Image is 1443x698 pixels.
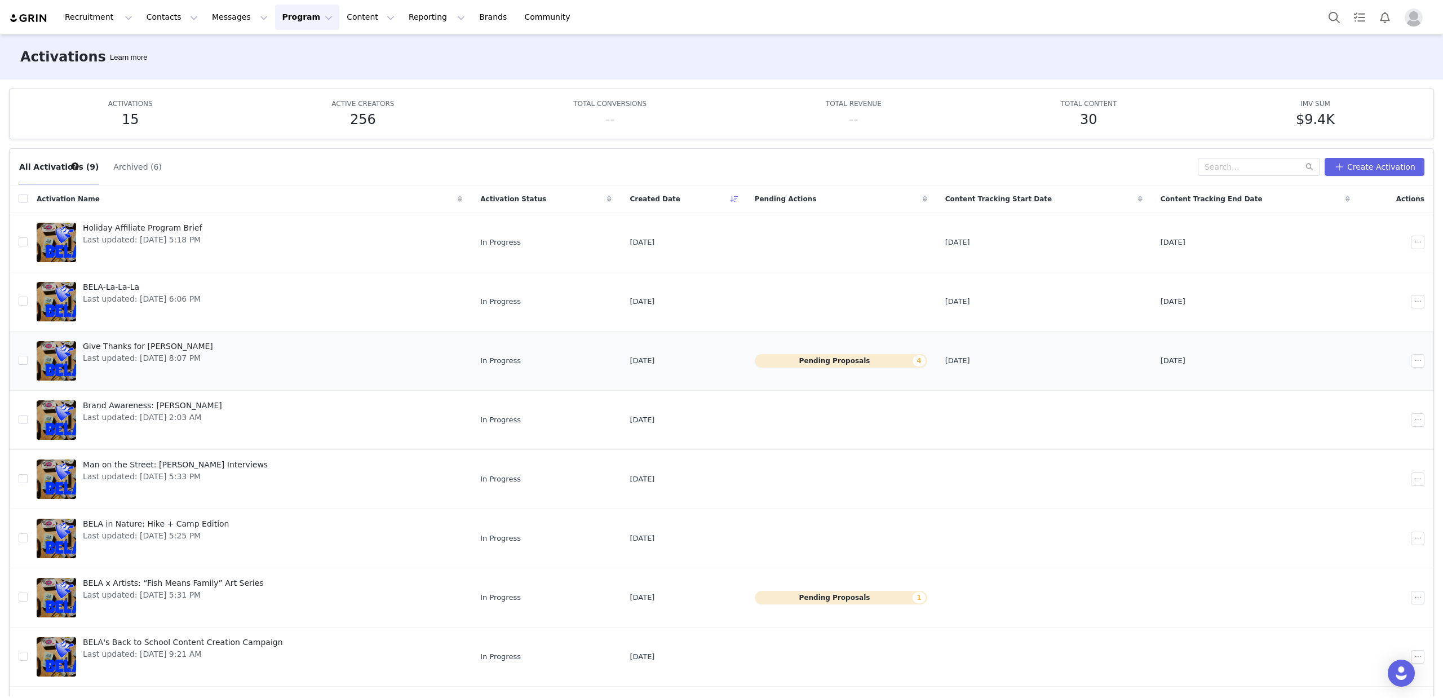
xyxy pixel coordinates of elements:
[1388,660,1415,687] div: Open Intercom Messenger
[83,341,213,352] span: Give Thanks for [PERSON_NAME]
[37,575,462,620] a: BELA x Artists: “Fish Means Family” Art SeriesLast updated: [DATE] 5:31 PM
[630,592,654,603] span: [DATE]
[37,279,462,324] a: BELA-La-La-LaLast updated: [DATE] 6:06 PM
[1161,237,1185,248] span: [DATE]
[340,5,401,30] button: Content
[83,589,264,601] span: Last updated: [DATE] 5:31 PM
[275,5,339,30] button: Program
[945,355,970,366] span: [DATE]
[19,158,99,176] button: All Activations (9)
[1359,187,1433,211] div: Actions
[83,577,264,589] span: BELA x Artists: “Fish Means Family” Art Series
[945,296,970,307] span: [DATE]
[37,220,462,265] a: Holiday Affiliate Program BriefLast updated: [DATE] 5:18 PM
[1198,158,1320,176] input: Search...
[122,109,139,130] h5: 15
[20,47,106,67] h3: Activations
[37,516,462,561] a: BELA in Nature: Hike + Camp EditionLast updated: [DATE] 5:25 PM
[1080,109,1097,130] h5: 30
[480,355,521,366] span: In Progress
[83,352,213,364] span: Last updated: [DATE] 8:07 PM
[83,281,201,293] span: BELA-La-La-La
[58,5,139,30] button: Recruitment
[480,474,521,485] span: In Progress
[37,634,462,679] a: BELA's Back to School Content Creation CampaignLast updated: [DATE] 9:21 AM
[480,533,521,544] span: In Progress
[1161,194,1263,204] span: Content Tracking End Date
[849,109,858,130] h5: --
[83,530,229,542] span: Last updated: [DATE] 5:25 PM
[826,100,882,108] span: TOTAL REVENUE
[573,100,647,108] span: TOTAL CONVERSIONS
[1347,5,1372,30] a: Tasks
[37,457,462,502] a: Man on the Street: [PERSON_NAME] InterviewsLast updated: [DATE] 5:33 PM
[755,194,817,204] span: Pending Actions
[108,52,149,63] div: Tooltip anchor
[37,194,100,204] span: Activation Name
[113,158,162,176] button: Archived (6)
[630,296,654,307] span: [DATE]
[480,194,546,204] span: Activation Status
[1161,296,1185,307] span: [DATE]
[9,13,48,24] img: grin logo
[83,518,229,530] span: BELA in Nature: Hike + Camp Edition
[1405,8,1423,26] img: placeholder-profile.jpg
[83,648,283,660] span: Last updated: [DATE] 9:21 AM
[755,591,927,604] button: Pending Proposals1
[630,414,654,426] span: [DATE]
[630,533,654,544] span: [DATE]
[140,5,205,30] button: Contacts
[945,237,970,248] span: [DATE]
[518,5,582,30] a: Community
[70,161,80,171] div: Tooltip anchor
[83,471,268,483] span: Last updated: [DATE] 5:33 PM
[83,637,283,648] span: BELA's Back to School Content Creation Campaign
[205,5,275,30] button: Messages
[331,100,394,108] span: ACTIVE CREATORS
[605,109,614,130] h5: --
[480,592,521,603] span: In Progress
[37,397,462,443] a: Brand Awareness: [PERSON_NAME]Last updated: [DATE] 2:03 AM
[350,109,376,130] h5: 256
[630,651,654,662] span: [DATE]
[1300,100,1330,108] span: IMV SUM
[1161,355,1185,366] span: [DATE]
[83,412,222,423] span: Last updated: [DATE] 2:03 AM
[108,100,153,108] span: ACTIVATIONS
[480,237,521,248] span: In Progress
[1373,5,1397,30] button: Notifications
[472,5,517,30] a: Brands
[402,5,472,30] button: Reporting
[83,293,201,305] span: Last updated: [DATE] 6:06 PM
[1296,109,1335,130] h5: $9.4K
[480,414,521,426] span: In Progress
[83,234,202,246] span: Last updated: [DATE] 5:18 PM
[480,651,521,662] span: In Progress
[755,354,927,368] button: Pending Proposals4
[1398,8,1434,26] button: Profile
[83,222,202,234] span: Holiday Affiliate Program Brief
[1060,100,1117,108] span: TOTAL CONTENT
[480,296,521,307] span: In Progress
[1322,5,1347,30] button: Search
[630,355,654,366] span: [DATE]
[37,338,462,383] a: Give Thanks for [PERSON_NAME]Last updated: [DATE] 8:07 PM
[945,194,1052,204] span: Content Tracking Start Date
[83,400,222,412] span: Brand Awareness: [PERSON_NAME]
[630,237,654,248] span: [DATE]
[1325,158,1424,176] button: Create Activation
[83,459,268,471] span: Man on the Street: [PERSON_NAME] Interviews
[1305,163,1313,171] i: icon: search
[630,194,680,204] span: Created Date
[630,474,654,485] span: [DATE]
